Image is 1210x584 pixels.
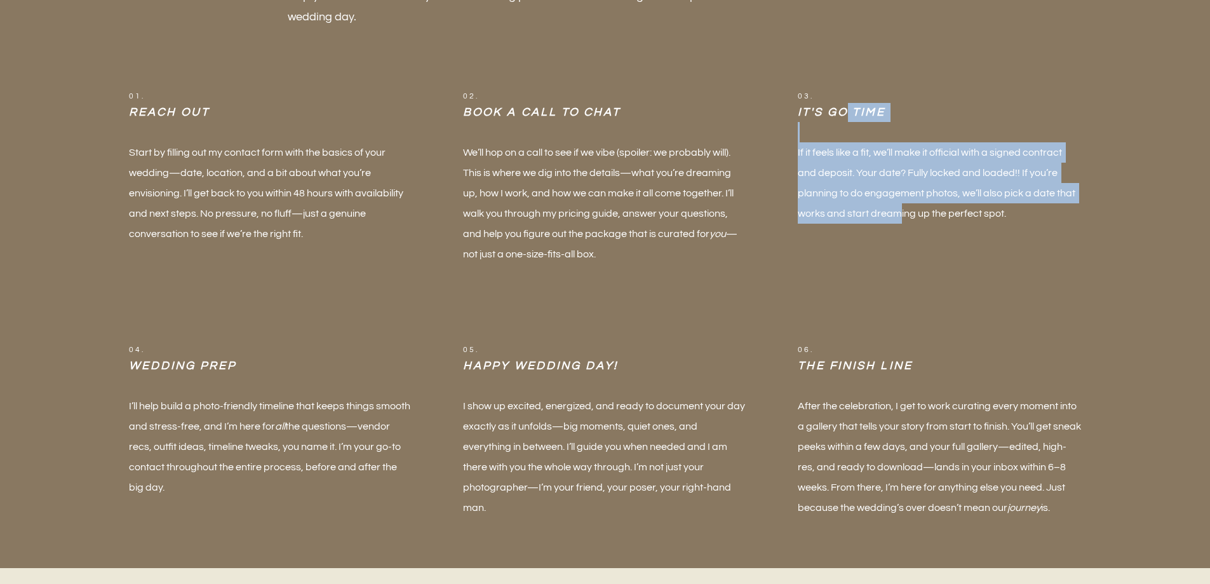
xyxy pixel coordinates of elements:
[463,142,747,264] p: We’ll hop on a call to see if we vibe (spoiler: we probably will). This is where we dig into the ...
[129,344,413,357] h6: 04.
[129,360,237,372] em: wedding Prep
[463,344,747,357] h6: 05.
[463,396,747,518] p: I show up excited, energized, and ready to document your day exactly as it unfolds—big moments, q...
[798,396,1082,518] p: After the celebration, I get to work curating every moment into a gallery that tells your story f...
[129,90,413,103] h6: 01.
[129,142,413,244] p: Start by filling out my contact form with the basics of your wedding—date, location, and a bit ab...
[129,396,413,498] p: I’ll help build a photo-friendly timeline that keeps things smooth and stress-free, and I’m here ...
[463,360,618,372] em: Happy WEDDIng DAY!
[463,106,621,118] em: Book a call to chat
[709,229,726,239] em: you
[275,421,285,431] em: all
[1007,503,1041,513] em: journey
[798,344,1082,357] h6: 06.
[129,106,210,118] em: Reach Out
[798,90,1082,103] h6: 03.
[463,90,747,103] h6: 02.
[798,142,1082,224] p: If it feels like a fit, we’ll make it official with a signed contract and deposit. Your date? Ful...
[798,360,913,372] em: The finish line
[798,106,886,118] em: IT's GO TIME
